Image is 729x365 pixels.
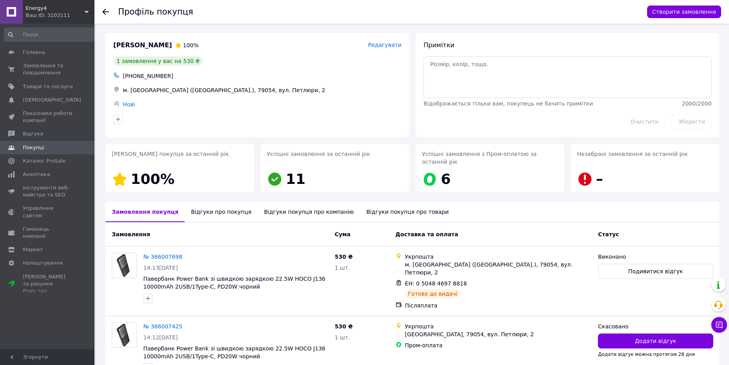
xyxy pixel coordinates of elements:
span: Гаманець компанії [23,226,73,240]
span: Energy4 [26,5,85,12]
span: – [596,171,603,187]
div: 1 замовлення у вас на 530 ₴ [113,56,203,66]
span: Замовлення та повідомлення [23,62,73,76]
span: 14:12[DATE] [143,334,178,341]
span: 100% [131,171,174,187]
button: Подивитися відгук [598,264,713,279]
div: Відгуки про покупця [185,202,257,222]
div: Укрпошта [405,253,592,261]
img: Фото товару [113,323,136,347]
span: Товари та послуги [23,83,73,90]
button: Додати відгук [598,334,713,348]
span: Статус [598,231,619,237]
span: Додати відгук [635,337,676,345]
a: Нові [123,101,135,107]
span: 1 шт. [335,334,350,341]
span: Успішні замовлення за останній рік [267,151,370,157]
span: Головна [23,49,45,56]
span: Покупці [23,144,44,151]
span: Успішні замовлення з Пром-оплатою за останній рік [422,151,537,165]
span: 530 ₴ [335,254,353,260]
span: Управління сайтом [23,205,73,219]
img: Фото товару [113,253,136,278]
span: [PERSON_NAME] покупця за останній рік [112,151,229,157]
span: Примітки [424,41,454,49]
span: Інструменти веб-майстра та SEO [23,184,73,198]
button: Створити замовлення [647,6,721,18]
span: Відображається тільки вам, покупець не бачить примітки [424,100,593,107]
span: Редагувати [368,42,402,48]
div: Замовлення покупця [105,202,185,222]
h1: Профіль покупця [118,7,193,17]
span: Каталог ProSale [23,157,65,165]
a: Фото товару [112,253,137,278]
div: м. [GEOGRAPHIC_DATA] ([GEOGRAPHIC_DATA].), 79054, вул. Петлюри, 2 [121,85,403,96]
span: Додати відгук можна протягом 28 дня [598,352,695,357]
button: Чат з покупцем [711,317,727,333]
span: 100% [183,42,199,48]
div: Prom топ [23,287,73,295]
div: Скасовано [598,322,713,330]
span: 14:13[DATE] [143,265,178,271]
a: № 366007425 [143,323,182,330]
span: Налаштування [23,259,63,267]
a: Павербанк Power Bank зі швидкою зарядкою 22.5W HOCO J136 10000mAh 2USB/1Type-C, PD20W чорний [143,276,326,290]
span: ЕН: 0 5048 4697 8818 [405,280,467,287]
span: Показники роботи компанії [23,110,73,124]
div: Ваш ID: 3103111 [26,12,94,19]
div: Виконано [598,253,713,261]
span: 6 [441,171,451,187]
span: 2000 / 2000 [682,100,712,107]
span: Cума [335,231,350,237]
span: Подивитися відгук [628,267,683,275]
div: Відгуки покупця про товари [360,202,455,222]
span: Маркет [23,246,43,253]
div: [PHONE_NUMBER] [121,70,403,82]
div: Укрпошта [405,322,592,330]
span: Замовлення [112,231,150,237]
span: [PERSON_NAME] та рахунки [23,273,73,295]
input: Пошук [4,28,97,42]
a: № 366007698 [143,254,182,260]
div: Повернутися назад [102,8,109,16]
span: 1 шт. [335,265,350,271]
span: Аналітика [23,171,50,178]
span: 530 ₴ [335,323,353,330]
a: Фото товару [112,322,137,348]
a: Павербанк Power Bank зі швидкою зарядкою 22.5W HOCO J136 10000mAh 2USB/1Type-C, PD20W чорний [143,345,326,359]
div: Готово до видачі [405,289,461,298]
span: 11 [286,171,305,187]
span: Відгуки [23,130,43,137]
span: Незабрані замовлення за останній рік [577,151,688,157]
span: [PERSON_NAME] [113,41,172,50]
span: [DEMOGRAPHIC_DATA] [23,96,81,104]
div: Пром-оплата [405,341,592,349]
span: Доставка та оплата [396,231,459,237]
div: м. [GEOGRAPHIC_DATA] ([GEOGRAPHIC_DATA].), 79054, вул. Петлюри, 2 [405,261,592,276]
div: Післяплата [405,302,592,309]
div: [GEOGRAPHIC_DATA], 79054, вул. Петлюри, 2 [405,330,592,338]
div: Відгуки покупця про компанію [258,202,360,222]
